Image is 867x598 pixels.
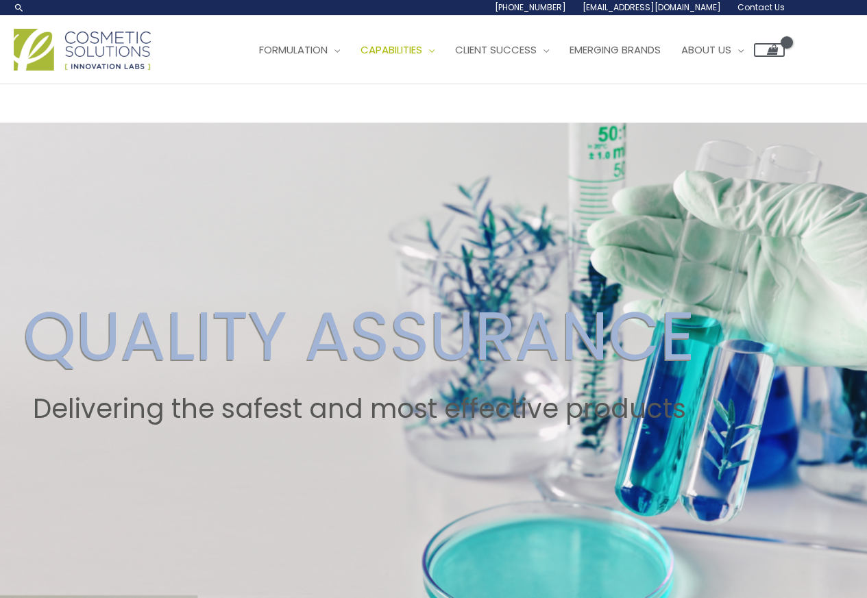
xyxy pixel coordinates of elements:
[445,29,559,71] a: Client Success
[361,42,422,57] span: Capabilities
[455,42,537,57] span: Client Success
[570,42,661,57] span: Emerging Brands
[737,1,785,13] span: Contact Us
[754,43,785,57] a: View Shopping Cart, empty
[681,42,731,57] span: About Us
[559,29,671,71] a: Emerging Brands
[249,29,350,71] a: Formulation
[23,296,695,377] h2: QUALITY ASSURANCE
[583,1,721,13] span: [EMAIL_ADDRESS][DOMAIN_NAME]
[23,393,695,425] h2: Delivering the safest and most effective products
[350,29,445,71] a: Capabilities
[14,2,25,13] a: Search icon link
[239,29,785,71] nav: Site Navigation
[671,29,754,71] a: About Us
[14,29,151,71] img: Cosmetic Solutions Logo
[259,42,328,57] span: Formulation
[495,1,566,13] span: [PHONE_NUMBER]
